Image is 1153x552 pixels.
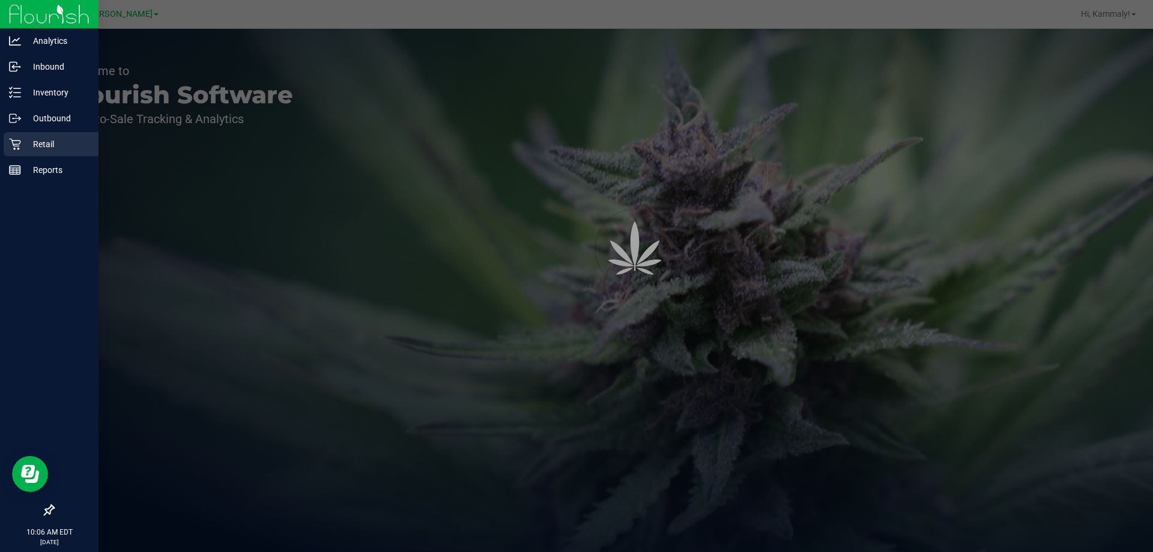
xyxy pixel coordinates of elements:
[21,85,93,100] p: Inventory
[9,86,21,99] inline-svg: Inventory
[21,111,93,126] p: Outbound
[21,137,93,151] p: Retail
[12,456,48,492] iframe: Resource center
[21,163,93,177] p: Reports
[5,538,93,547] p: [DATE]
[21,34,93,48] p: Analytics
[9,138,21,150] inline-svg: Retail
[5,527,93,538] p: 10:06 AM EDT
[21,59,93,74] p: Inbound
[9,164,21,176] inline-svg: Reports
[9,61,21,73] inline-svg: Inbound
[9,35,21,47] inline-svg: Analytics
[9,112,21,124] inline-svg: Outbound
